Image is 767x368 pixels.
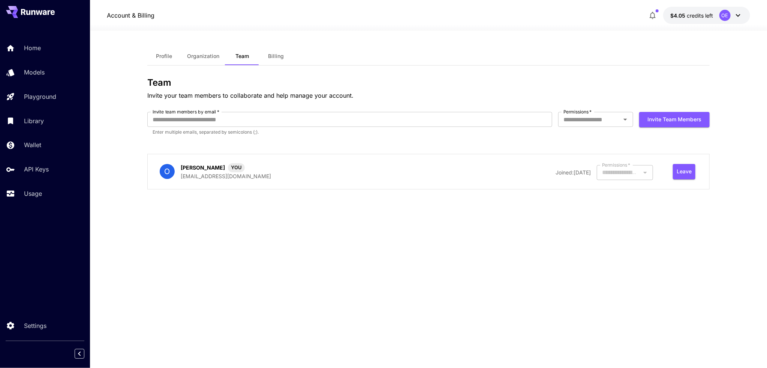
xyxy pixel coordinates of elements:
[107,11,154,20] nav: breadcrumb
[673,164,695,179] button: Leave
[228,164,245,171] span: YOU
[24,140,41,149] p: Wallet
[153,109,219,115] label: Invite team members by email
[639,112,710,127] button: Invite team members
[556,169,591,176] span: Joined: [DATE]
[156,53,172,60] span: Profile
[147,77,710,88] h3: Team
[602,162,631,168] label: Permissions
[24,116,44,125] p: Library
[563,109,592,115] label: Permissions
[147,91,710,100] p: Invite your team members to collaborate and help manage your account.
[24,92,56,101] p: Playground
[235,53,249,60] span: Team
[24,321,46,330] p: Settings
[181,164,225,171] p: [PERSON_NAME]
[24,68,45,77] p: Models
[268,53,284,60] span: Billing
[153,128,547,136] p: Enter multiple emails, separated by semicolons (;).
[160,164,175,179] div: O
[687,12,713,19] span: credits left
[24,43,41,52] p: Home
[719,10,731,21] div: OE
[671,12,713,19] div: $4.0517
[663,7,750,24] button: $4.0517OE
[671,12,687,19] span: $4.05
[107,11,154,20] a: Account & Billing
[181,172,271,180] p: [EMAIL_ADDRESS][DOMAIN_NAME]
[187,53,219,60] span: Organization
[620,114,631,125] button: Open
[75,349,84,359] button: Collapse sidebar
[24,189,42,198] p: Usage
[80,347,90,361] div: Collapse sidebar
[24,165,49,174] p: API Keys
